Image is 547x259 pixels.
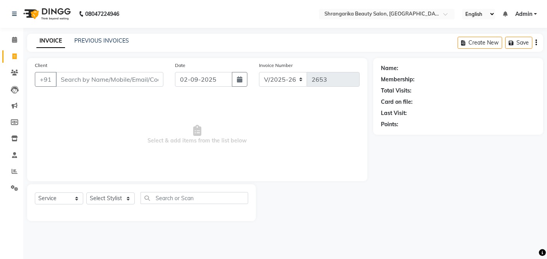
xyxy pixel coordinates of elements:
[74,37,129,44] a: PREVIOUS INVOICES
[381,109,407,117] div: Last Visit:
[381,64,398,72] div: Name:
[85,3,119,25] b: 08047224946
[458,37,502,49] button: Create New
[381,75,415,84] div: Membership:
[381,98,413,106] div: Card on file:
[35,96,360,173] span: Select & add items from the list below
[56,72,163,87] input: Search by Name/Mobile/Email/Code
[35,62,47,69] label: Client
[515,10,532,18] span: Admin
[381,87,412,95] div: Total Visits:
[381,120,398,129] div: Points:
[20,3,73,25] img: logo
[259,62,293,69] label: Invoice Number
[141,192,248,204] input: Search or Scan
[505,37,532,49] button: Save
[35,72,57,87] button: +91
[36,34,65,48] a: INVOICE
[175,62,185,69] label: Date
